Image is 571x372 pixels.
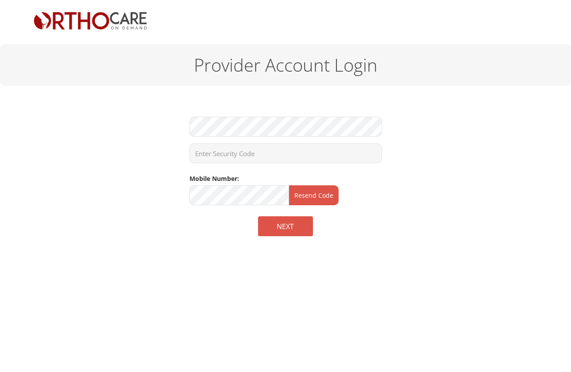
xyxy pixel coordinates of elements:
button: NEXT [258,216,313,236]
button: Resend Code [289,185,339,205]
label: Mobile Number: [189,174,239,183]
h1: Provider Account Login [33,55,538,75]
input: Enter Security Code [189,143,382,163]
img: OrthoCareOnDemand Logo [33,11,147,31]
